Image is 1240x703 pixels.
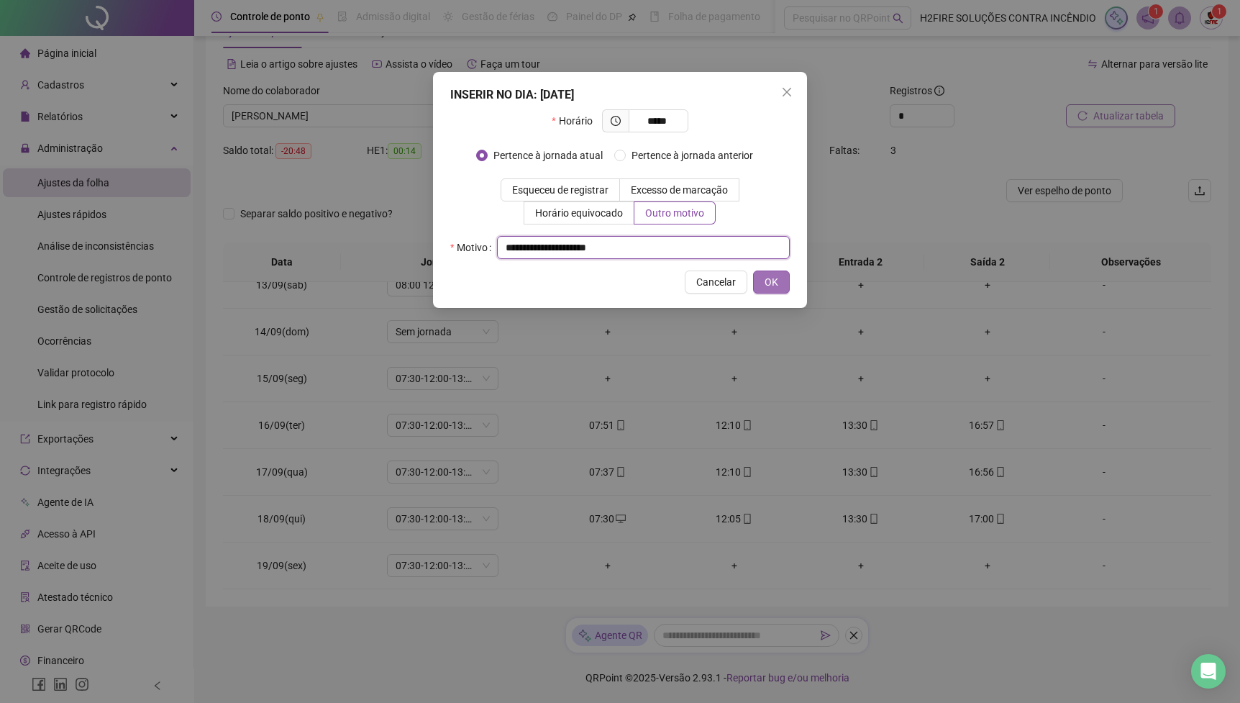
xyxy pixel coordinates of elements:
span: Pertence à jornada atual [488,148,608,163]
button: Cancelar [685,271,747,294]
div: Open Intercom Messenger [1191,654,1226,689]
span: Cancelar [696,274,736,290]
button: OK [753,271,790,294]
button: Close [775,81,798,104]
span: close [781,86,793,98]
span: Pertence à jornada anterior [626,148,759,163]
div: INSERIR NO DIA : [DATE] [450,86,790,104]
span: clock-circle [611,116,621,126]
span: Outro motivo [645,207,704,219]
span: Horário equivocado [535,207,623,219]
span: Esqueceu de registrar [512,184,608,196]
label: Horário [552,109,601,132]
span: Excesso de marcação [631,184,728,196]
label: Motivo [450,236,497,259]
span: OK [765,274,778,290]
